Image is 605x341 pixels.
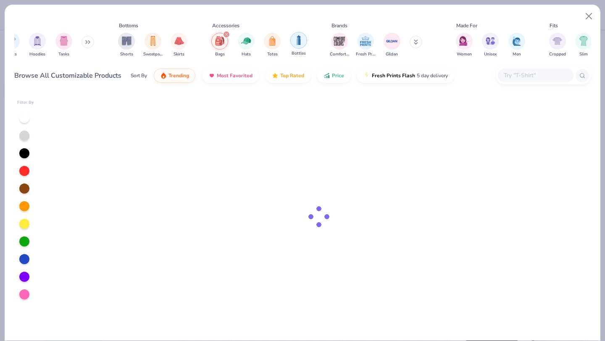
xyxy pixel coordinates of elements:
[120,51,133,58] span: Shorts
[482,33,499,58] button: filter button
[264,33,281,58] button: filter button
[217,72,253,79] span: Most Favorited
[168,72,189,79] span: Trending
[579,51,588,58] span: Slim
[59,36,68,46] img: Tanks Image
[581,8,597,24] button: Close
[238,33,255,58] button: filter button
[486,36,495,46] img: Unisex Image
[174,36,184,46] img: Skirts Image
[482,33,499,58] div: filter for Unisex
[122,36,132,46] img: Shorts Image
[549,33,566,58] div: filter for Cropped
[154,68,195,83] button: Trending
[330,51,349,58] span: Comfort Colors
[33,36,42,46] img: Hoodies Image
[484,51,497,58] span: Unisex
[264,33,281,58] div: filter for Totes
[171,33,187,58] div: filter for Skirts
[356,51,375,58] span: Fresh Prints
[579,36,588,46] img: Slim Image
[386,35,398,47] img: Gildan Image
[575,33,592,58] button: filter button
[357,68,454,83] button: Fresh Prints Flash5 day delivery
[363,72,370,79] img: flash.gif
[268,36,277,46] img: Totes Image
[386,51,398,58] span: Gildan
[384,33,400,58] button: filter button
[215,51,225,58] span: Bags
[317,68,350,83] button: Price
[55,33,72,58] button: filter button
[372,72,415,79] span: Fresh Prints Flash
[143,33,163,58] button: filter button
[508,33,525,58] button: filter button
[238,33,255,58] div: filter for Hats
[119,22,138,29] div: Bottoms
[512,36,521,46] img: Men Image
[212,22,239,29] div: Accessories
[356,33,375,58] div: filter for Fresh Prints
[549,33,566,58] button: filter button
[456,33,473,58] button: filter button
[208,72,215,79] img: most_fav.gif
[241,36,251,46] img: Hats Image
[459,36,469,46] img: Women Image
[58,51,69,58] span: Tanks
[211,33,228,58] button: filter button
[160,72,167,79] img: trending.gif
[215,36,224,46] img: Bags Image
[29,33,46,58] button: filter button
[356,33,375,58] button: filter button
[290,32,307,57] div: filter for Bottles
[330,33,349,58] div: filter for Comfort Colors
[503,71,568,80] input: Try "T-Shirt"
[294,35,303,45] img: Bottles Image
[148,36,158,46] img: Sweatpants Image
[508,33,525,58] div: filter for Men
[202,68,259,83] button: Most Favorited
[575,33,592,58] div: filter for Slim
[131,72,147,79] div: Sort By
[332,72,344,79] span: Price
[549,51,566,58] span: Cropped
[513,51,521,58] span: Men
[550,22,558,29] div: Fits
[174,51,184,58] span: Skirts
[292,50,306,57] span: Bottles
[55,33,72,58] div: filter for Tanks
[552,36,562,46] img: Cropped Image
[359,35,372,47] img: Fresh Prints Image
[17,100,34,106] div: Filter By
[457,51,472,58] span: Women
[29,33,46,58] div: filter for Hoodies
[143,33,163,58] div: filter for Sweatpants
[14,71,121,81] div: Browse All Customizable Products
[456,22,477,29] div: Made For
[384,33,400,58] div: filter for Gildan
[417,71,448,81] span: 5 day delivery
[171,33,187,58] button: filter button
[280,72,304,79] span: Top Rated
[143,51,163,58] span: Sweatpants
[290,33,307,58] button: filter button
[211,33,228,58] div: filter for Bags
[331,22,347,29] div: Brands
[266,68,310,83] button: Top Rated
[118,33,135,58] button: filter button
[272,72,279,79] img: TopRated.gif
[333,35,346,47] img: Comfort Colors Image
[29,51,45,58] span: Hoodies
[456,33,473,58] div: filter for Women
[267,51,278,58] span: Totes
[330,33,349,58] button: filter button
[242,51,251,58] span: Hats
[118,33,135,58] div: filter for Shorts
